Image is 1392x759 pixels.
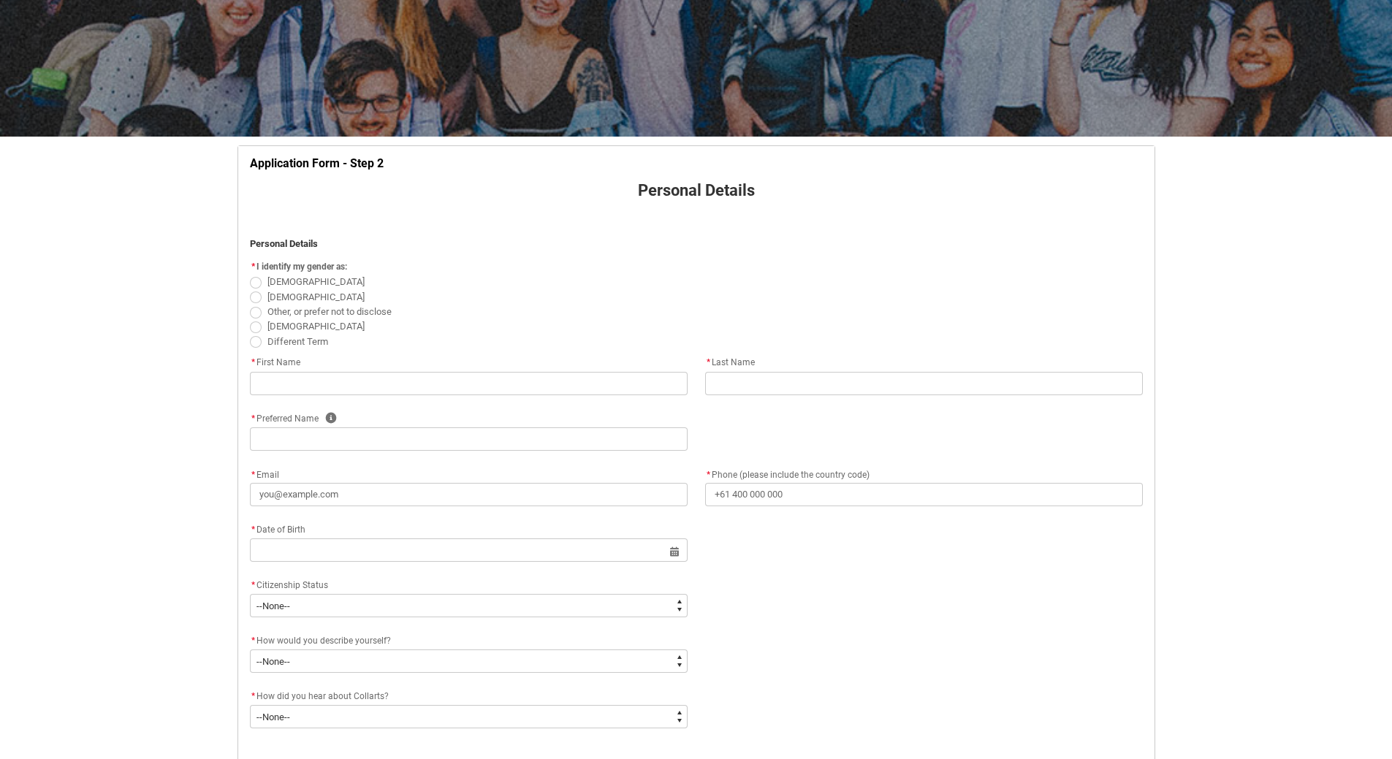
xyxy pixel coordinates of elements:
[707,357,710,367] abbr: required
[251,470,255,480] abbr: required
[251,262,255,272] abbr: required
[256,636,391,646] span: How would you describe yourself?
[267,276,365,287] span: [DEMOGRAPHIC_DATA]
[250,156,384,170] strong: Application Form - Step 2
[267,336,328,347] span: Different Term
[251,636,255,646] abbr: required
[251,691,255,701] abbr: required
[250,413,319,424] span: Preferred Name
[267,306,392,317] span: Other, or prefer not to disclose
[250,465,285,481] label: Email
[267,291,365,302] span: [DEMOGRAPHIC_DATA]
[251,357,255,367] abbr: required
[638,181,755,199] strong: Personal Details
[251,580,255,590] abbr: required
[256,262,347,272] span: I identify my gender as:
[267,321,365,332] span: [DEMOGRAPHIC_DATA]
[705,357,755,367] span: Last Name
[251,413,255,424] abbr: required
[705,483,1143,506] input: +61 400 000 000
[705,465,875,481] label: Phone (please include the country code)
[250,238,318,249] strong: Personal Details
[250,483,688,506] input: you@example.com
[707,470,710,480] abbr: required
[251,525,255,535] abbr: required
[256,691,389,701] span: How did you hear about Collarts?
[256,580,328,590] span: Citizenship Status
[250,525,305,535] span: Date of Birth
[250,357,300,367] span: First Name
